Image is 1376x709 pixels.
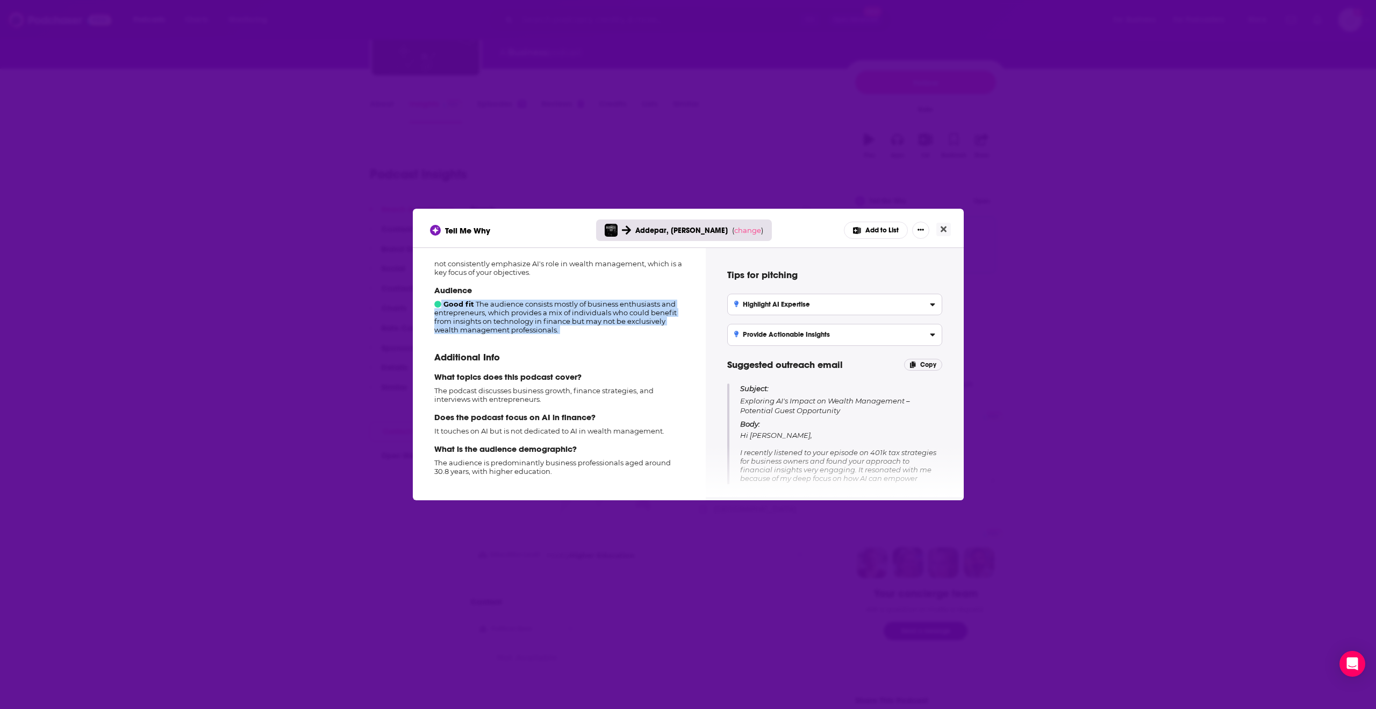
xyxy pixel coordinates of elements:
h4: Tips for pitching [727,269,942,281]
button: Add to List [844,222,908,239]
div: Open Intercom Messenger [1339,651,1365,677]
h3: Provide Actionable Insights [734,331,830,338]
div: The audience consists mostly of business enthusiasts and entrepreneurs, which provides a mix of i... [434,285,684,334]
span: Hi [PERSON_NAME], I recently listened to your episode on 401k tax strategies for business owners ... [740,431,938,612]
span: change [734,226,761,235]
p: Audience [434,285,684,295]
p: What topics does this podcast cover? [434,372,684,382]
button: Show More Button [912,222,929,239]
h3: Highlight AI Expertise [734,301,811,308]
img: Business 101 Podcast | Finance and Growth Mastery [605,224,618,237]
p: Additional Info [434,351,684,363]
p: What is the audience demographic? [434,444,684,454]
p: The podcast discusses business growth, finance strategies, and interviews with entrepreneurs. [434,386,684,403]
span: Good fit [434,300,474,308]
span: Subject: [740,384,769,393]
span: Addepar, [PERSON_NAME] [635,226,728,235]
span: Tell Me Why [445,225,490,236]
span: ( ) [732,226,763,235]
button: Close [936,223,951,236]
p: Exploring AI's Impact on Wealth Management – Potential Guest Opportunity [740,384,942,415]
img: tell me why sparkle [432,226,439,234]
p: The audience is predominantly business professionals aged around 30.8 years, with higher education. [434,458,684,476]
p: It touches on AI but is not dedicated to AI in wealth management. [434,427,684,435]
span: Copy [920,361,936,368]
p: Does the podcast focus on AI in finance? [434,412,684,422]
span: Suggested outreach email [727,359,843,371]
span: Body: [740,420,760,428]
